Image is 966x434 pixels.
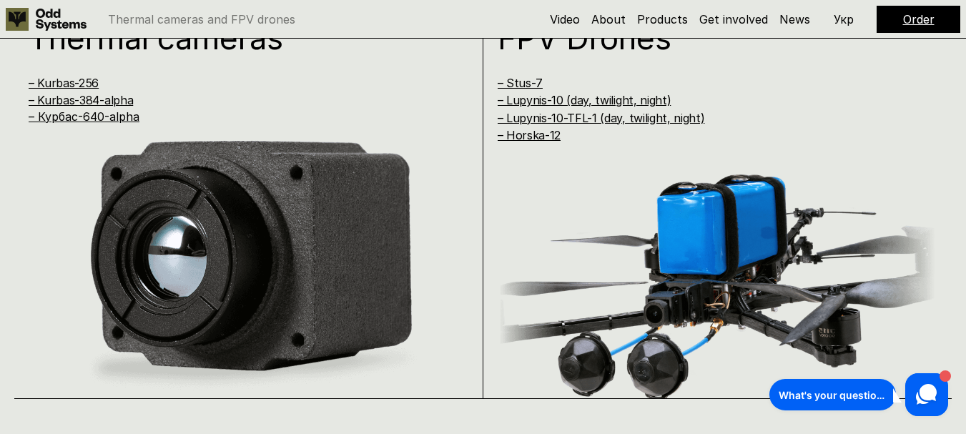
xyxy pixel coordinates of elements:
a: – Lupynis-10-TFL-1 (day, twilight, night) [498,111,705,125]
a: Products [637,12,688,26]
iframe: HelpCrunch [766,370,952,420]
a: Video [550,12,580,26]
a: Get involved [699,12,768,26]
a: – Kurbas-384-alpha [29,93,133,107]
h1: FPV Drones [498,22,912,54]
a: – Lupynis-10 (day, twilight, night) [498,93,671,107]
a: News [779,12,810,26]
p: Укр [834,14,854,25]
h1: Thermal cameras [29,22,443,54]
a: About [591,12,626,26]
a: – Курбас-640-alpha [29,109,139,124]
p: Thermal cameras and FPV drones [108,14,295,25]
a: – Stus-7 [498,76,543,90]
a: – Kurbas-256 [29,76,99,90]
a: – Horska-12 [498,128,561,142]
a: Order [903,12,935,26]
